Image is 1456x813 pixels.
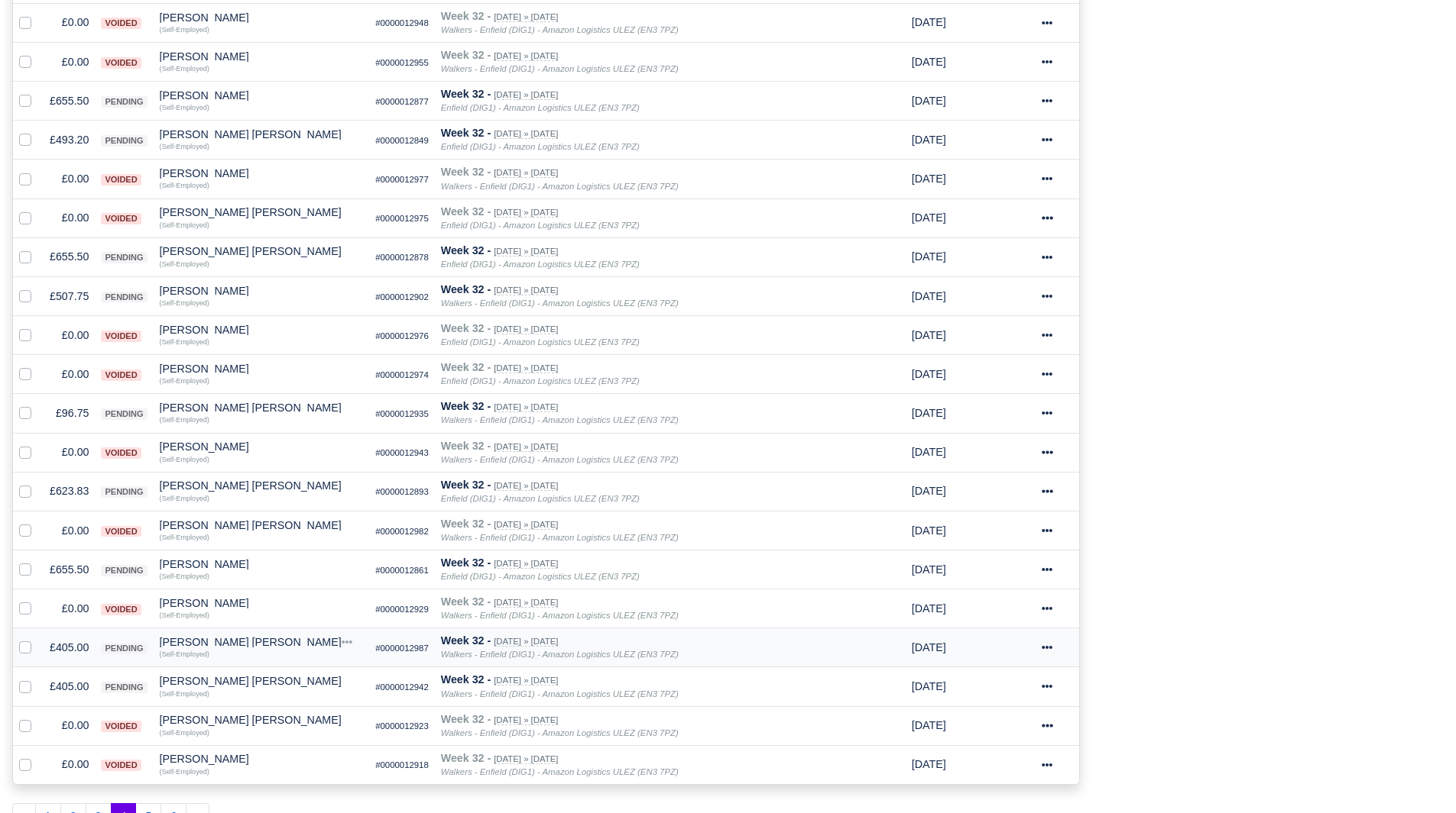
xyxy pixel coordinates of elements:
span: pending [101,643,147,654]
td: £655.50 [44,550,95,589]
small: (Self-Employed) [160,456,209,463]
div: [PERSON_NAME] [160,598,364,608]
small: [DATE] » [DATE] [494,129,558,139]
small: (Self-Employed) [160,182,209,189]
span: 1 week from now [912,211,946,224]
small: (Self-Employed) [160,534,209,541]
small: [DATE] » [DATE] [494,363,558,373]
div: [PERSON_NAME] [PERSON_NAME] [160,637,364,647]
small: #0000012878 [375,253,429,262]
small: [DATE] » [DATE] [494,754,558,764]
small: (Self-Employed) [160,221,209,229]
small: (Self-Employed) [160,495,209,502]
td: £0.00 [44,745,95,784]
small: [DATE] » [DATE] [494,676,558,686]
small: [DATE] » [DATE] [494,715,558,725]
strong: Week 32 - [441,361,491,373]
td: £507.75 [44,276,95,315]
small: (Self-Employed) [160,573,209,580]
td: £405.00 [44,667,95,706]
div: [PERSON_NAME] [160,90,364,101]
span: voided [101,369,141,381]
span: 1 week from now [912,641,946,653]
strong: Week 32 - [441,283,491,295]
div: [PERSON_NAME] [PERSON_NAME] [160,520,364,531]
small: (Self-Employed) [160,65,209,73]
i: Enfield (DIG1) - Amazon Logistics ULEZ (EN3 7PZ) [441,142,640,151]
span: pending [101,252,147,263]
small: #0000012974 [375,370,429,379]
td: £96.75 [44,394,95,433]
i: Walkers - Enfield (DIG1) - Amazon Logistics ULEZ (EN3 7PZ) [441,689,679,698]
small: (Self-Employed) [160,416,209,424]
span: pending [101,292,147,303]
small: (Self-Employed) [160,338,209,346]
strong: Week 32 - [441,127,491,139]
i: Walkers - Enfield (DIG1) - Amazon Logistics ULEZ (EN3 7PZ) [441,728,679,737]
small: #0000012929 [375,605,429,614]
div: [PERSON_NAME] [PERSON_NAME] [160,715,364,725]
span: voided [101,331,141,342]
small: (Self-Employed) [160,729,209,737]
span: voided [101,18,141,29]
td: £0.00 [44,589,95,628]
small: #0000012948 [375,18,429,27]
strong: Week 32 - [441,440,491,452]
small: [DATE] » [DATE] [494,481,558,491]
div: [PERSON_NAME] [160,559,364,569]
td: £623.83 [44,472,95,511]
small: (Self-Employed) [160,690,209,698]
small: #0000012893 [375,487,429,496]
small: [DATE] » [DATE] [494,637,558,647]
small: #0000012877 [375,97,429,106]
small: (Self-Employed) [160,299,209,307]
i: Walkers - Enfield (DIG1) - Amazon Logistics ULEZ (EN3 7PZ) [441,415,679,424]
i: Walkers - Enfield (DIG1) - Amazon Logistics ULEZ (EN3 7PZ) [441,533,679,542]
span: voided [101,760,141,771]
span: pending [101,486,147,498]
strong: Week 32 - [441,479,491,491]
small: #0000012977 [375,175,429,184]
td: £0.00 [44,433,95,472]
td: £0.00 [44,42,95,81]
span: 1 week from now [912,446,946,458]
i: Enfield (DIG1) - Amazon Logistics ULEZ (EN3 7PZ) [441,337,640,347]
strong: Week 32 - [441,713,491,725]
span: voided [101,447,141,459]
div: [PERSON_NAME] [PERSON_NAME] [160,246,364,256]
small: [DATE] » [DATE] [494,51,558,61]
span: 1 week from now [912,329,946,341]
span: pending [101,96,147,108]
span: 1 week from now [912,56,946,68]
span: pending [101,565,147,576]
strong: Week 32 - [441,400,491,412]
div: [PERSON_NAME] [160,286,364,296]
i: Walkers - Enfield (DIG1) - Amazon Logistics ULEZ (EN3 7PZ) [441,767,679,776]
div: [PERSON_NAME] [PERSON_NAME] [160,480,364,491]
small: #0000012902 [375,292,429,302]
small: (Self-Employed) [160,611,209,619]
small: [DATE] » [DATE] [494,559,558,569]
div: [PERSON_NAME] [160,51,364,62]
div: [PERSON_NAME] [160,363,364,374]
iframe: Chat Widget [1181,636,1456,813]
small: #0000012861 [375,566,429,575]
span: 1 week from now [912,250,946,263]
strong: Week 32 - [441,557,491,569]
span: voided [101,57,141,69]
span: pending [101,135,147,147]
small: (Self-Employed) [160,104,209,111]
small: [DATE] » [DATE] [494,286,558,295]
i: Enfield (DIG1) - Amazon Logistics ULEZ (EN3 7PZ) [441,572,640,581]
div: [PERSON_NAME] [160,168,364,179]
small: #0000012982 [375,527,429,536]
td: £655.50 [44,237,95,276]
div: [PERSON_NAME] [PERSON_NAME] [160,676,364,686]
small: [DATE] » [DATE] [494,324,558,334]
i: Walkers - Enfield (DIG1) - Amazon Logistics ULEZ (EN3 7PZ) [441,298,679,308]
